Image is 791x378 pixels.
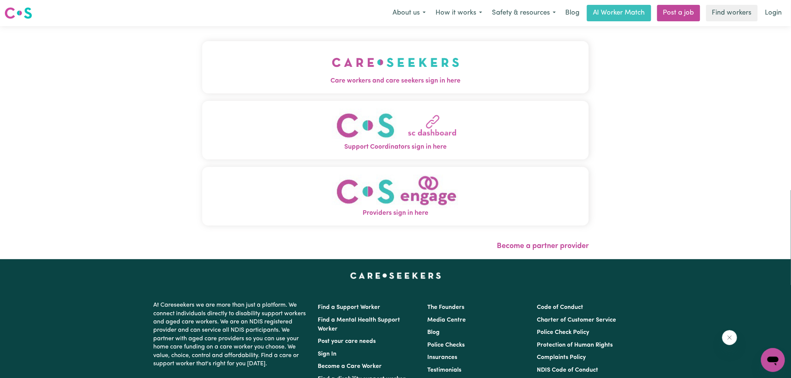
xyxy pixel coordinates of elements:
a: The Founders [427,304,464,310]
a: Login [761,5,787,21]
a: AI Worker Match [587,5,651,21]
a: Post your care needs [318,338,376,344]
a: Become a Care Worker [318,363,382,369]
a: NDIS Code of Conduct [537,367,598,373]
a: Charter of Customer Service [537,317,616,323]
button: How it works [431,5,487,21]
a: Sign In [318,351,336,357]
span: Providers sign in here [202,208,589,218]
a: Media Centre [427,317,466,323]
a: Become a partner provider [497,242,589,250]
iframe: Button to launch messaging window [761,348,785,372]
button: Safety & resources [487,5,561,21]
button: About us [388,5,431,21]
a: Post a job [657,5,700,21]
span: Need any help? [4,5,45,11]
a: Blog [561,5,584,21]
a: Careseekers logo [4,4,32,22]
img: Careseekers logo [4,6,32,20]
span: Care workers and care seekers sign in here [202,76,589,86]
a: Careseekers home page [350,273,441,279]
a: Find workers [706,5,758,21]
a: Police Checks [427,342,465,348]
a: Find a Mental Health Support Worker [318,317,400,332]
a: Find a Support Worker [318,304,380,310]
a: Code of Conduct [537,304,584,310]
a: Testimonials [427,367,461,373]
p: At Careseekers we are more than just a platform. We connect individuals directly to disability su... [153,298,309,371]
a: Police Check Policy [537,329,590,335]
a: Complaints Policy [537,354,586,360]
button: Support Coordinators sign in here [202,101,589,159]
a: Insurances [427,354,457,360]
a: Protection of Human Rights [537,342,613,348]
button: Providers sign in here [202,167,589,226]
span: Support Coordinators sign in here [202,142,589,152]
a: Blog [427,329,440,335]
iframe: Close message [722,330,737,345]
button: Care workers and care seekers sign in here [202,41,589,93]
